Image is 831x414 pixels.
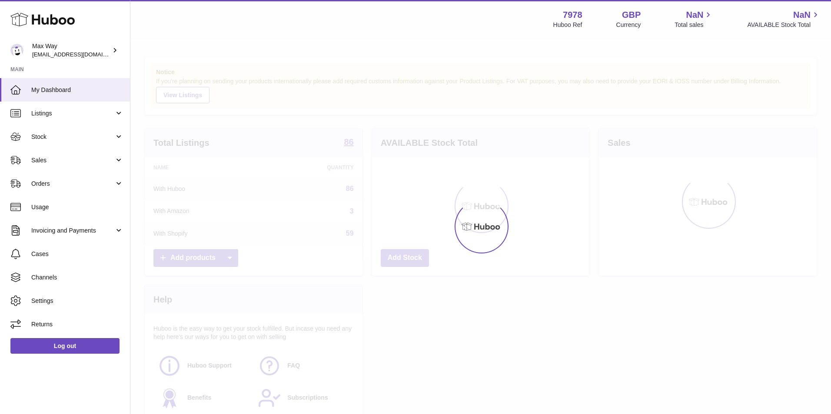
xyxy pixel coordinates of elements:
span: Total sales [675,21,713,29]
span: AVAILABLE Stock Total [747,21,821,29]
span: Usage [31,203,123,211]
div: Huboo Ref [553,21,582,29]
div: Currency [616,21,641,29]
span: Stock [31,133,114,141]
strong: GBP [622,9,641,21]
span: Cases [31,250,123,258]
a: NaN Total sales [675,9,713,29]
a: Log out [10,338,120,354]
div: Max Way [32,42,110,59]
span: Returns [31,320,123,329]
a: NaN AVAILABLE Stock Total [747,9,821,29]
span: NaN [686,9,703,21]
span: Channels [31,273,123,282]
span: NaN [793,9,811,21]
span: Orders [31,180,114,188]
span: Listings [31,109,114,118]
span: Invoicing and Payments [31,227,114,235]
span: Settings [31,297,123,305]
span: Sales [31,156,114,164]
strong: 7978 [563,9,582,21]
img: internalAdmin-7978@internal.huboo.com [10,44,23,57]
span: [EMAIL_ADDRESS][DOMAIN_NAME] [32,51,128,58]
span: My Dashboard [31,86,123,94]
